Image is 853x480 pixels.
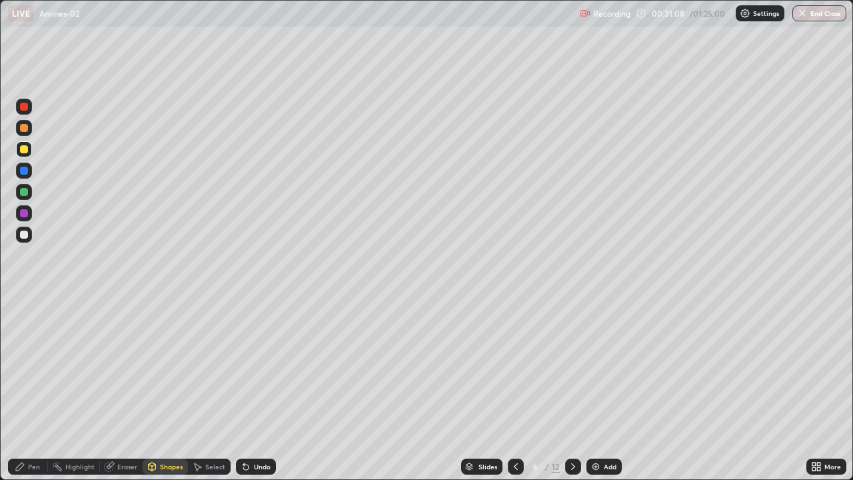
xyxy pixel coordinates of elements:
div: 12 [552,461,560,473]
div: Shapes [160,463,183,470]
div: Add [604,463,616,470]
div: / [545,463,549,471]
div: Slides [478,463,497,470]
p: Amines-02 [39,8,79,19]
img: class-settings-icons [740,8,750,19]
div: Eraser [117,463,137,470]
p: LIVE [12,8,30,19]
div: Select [205,463,225,470]
img: add-slide-button [590,461,601,472]
p: Recording [593,9,630,19]
div: 6 [529,463,542,471]
p: Settings [753,10,779,17]
div: More [824,463,841,470]
div: Highlight [65,463,95,470]
img: recording.375f2c34.svg [580,8,590,19]
div: Undo [254,463,271,470]
button: End Class [792,5,846,21]
img: end-class-cross [797,8,808,19]
div: Pen [28,463,40,470]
